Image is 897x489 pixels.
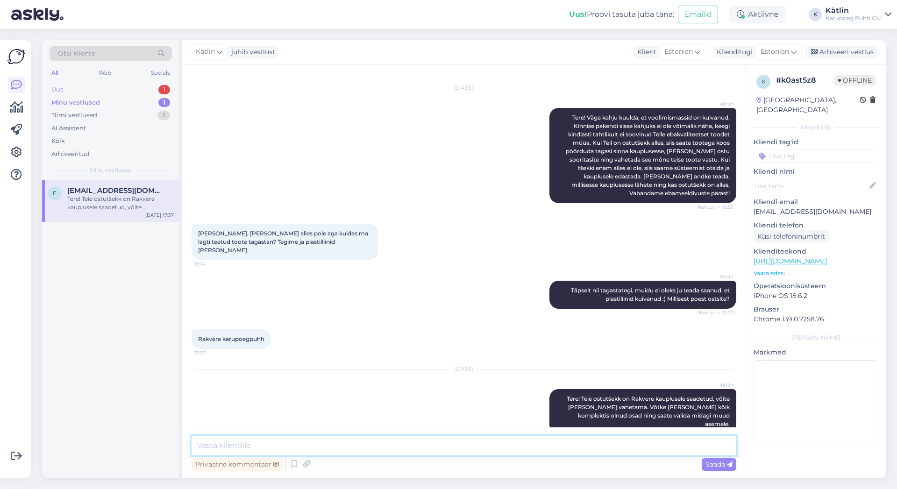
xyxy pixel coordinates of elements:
[754,257,827,265] a: [URL][DOMAIN_NAME]
[158,98,170,107] div: 1
[729,6,786,23] div: Aktiivne
[51,136,65,146] div: Kõik
[67,195,174,212] div: Tere! Teie ostutšekk on Rakvere kauplusele saadetud, võite [PERSON_NAME] vahetama. Võtke [PERSON_...
[571,287,731,302] span: Täpselt nii tagastategi, muidu ei oleks ju teada saanud, et plastiliinid kuivanud :) Millisest po...
[705,460,733,468] span: Saada
[145,212,174,219] div: [DATE] 17:37
[198,230,371,254] span: [PERSON_NAME], [PERSON_NAME] alles pole aga kuidas ma lagti teetud toote tagastan? Tegime ja plas...
[50,67,60,79] div: All
[678,6,718,23] button: Emailid
[194,261,229,268] span: 17:14
[698,100,733,107] span: Kätlin
[754,123,878,132] div: Kliendi info
[698,382,733,389] span: Kätlin
[67,186,164,195] span: enelimanniste9@gmail.com
[192,84,736,92] div: [DATE]
[754,207,878,217] p: [EMAIL_ADDRESS][DOMAIN_NAME]
[51,111,97,120] div: Tiimi vestlused
[826,14,881,22] div: Karupoeg Puhh OÜ
[698,204,733,211] span: Nähtud ✓ 13:55
[754,305,878,314] p: Brauser
[754,197,878,207] p: Kliendi email
[51,85,63,94] div: Uus
[157,111,170,120] div: 3
[754,333,878,342] div: [PERSON_NAME]
[754,347,878,357] p: Märkmed
[754,281,878,291] p: Operatsioonisüsteem
[754,230,829,243] div: Küsi telefoninumbrit
[754,314,878,324] p: Chrome 139.0.7258.76
[194,349,229,356] span: 17:37
[754,181,868,191] input: Lisa nimi
[97,67,113,79] div: Web
[826,7,891,22] a: KätlinKarupoeg Puhh OÜ
[754,167,878,177] p: Kliendi nimi
[51,98,100,107] div: Minu vestlused
[713,47,753,57] div: Klienditugi
[7,48,25,65] img: Askly Logo
[754,291,878,301] p: iPhone OS 18.6.2
[698,273,733,280] span: Kätlin
[754,149,878,163] input: Lisa tag
[698,309,733,316] span: Nähtud ✓ 17:27
[58,49,95,58] span: Otsi kliente
[756,95,860,115] div: [GEOGRAPHIC_DATA], [GEOGRAPHIC_DATA]
[158,85,170,94] div: 1
[53,190,57,197] span: e
[192,458,283,471] div: Privaatne kommentaar
[754,137,878,147] p: Kliendi tag'id
[754,269,878,277] p: Vaata edasi ...
[149,67,172,79] div: Socials
[196,47,215,57] span: Kätlin
[834,75,876,85] span: Offline
[569,9,674,20] div: Proovi tasuta juba täna:
[51,149,90,159] div: Arhiveeritud
[567,395,731,427] span: Tere! Teie ostutšekk on Rakvere kauplusele saadetud, võite [PERSON_NAME] vahetama. Võtke [PERSON_...
[754,247,878,256] p: Klienditeekond
[809,8,822,21] div: K
[90,166,132,174] span: Minu vestlused
[664,47,693,57] span: Estonian
[198,335,264,342] span: Rakvere karupoegpuhh
[776,75,834,86] div: # k0ast5z8
[805,46,877,58] div: Arhiveeri vestlus
[566,114,731,197] span: Tere! Väga kahju kuulda, et voolimismassid on kuivanud. Kinnise pakendi sisse kahjuks ei ole võim...
[754,220,878,230] p: Kliendi telefon
[51,124,86,133] div: AI Assistent
[762,78,766,85] span: k
[569,10,587,19] b: Uus!
[634,47,656,57] div: Klient
[228,47,275,57] div: juhib vestlust
[826,7,881,14] div: Kätlin
[761,47,789,57] span: Estonian
[192,365,736,373] div: [DATE]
